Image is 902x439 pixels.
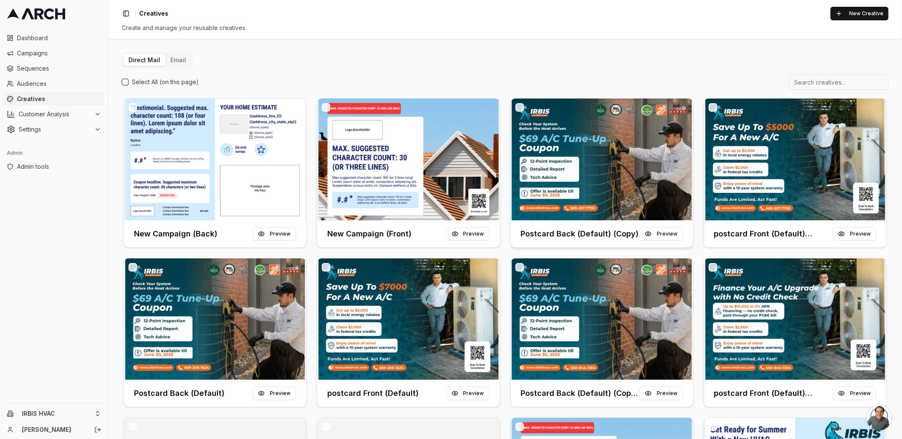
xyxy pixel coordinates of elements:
button: Preview [639,387,683,400]
button: Direct Mail [123,54,165,66]
button: Preview [833,227,876,241]
img: Front creative for Postcard Back (Default) (Copy) [511,99,693,220]
a: [PERSON_NAME] [22,425,85,434]
a: Sequences [3,62,104,75]
img: Front creative for postcard Front (Default) (Copy) (Copy) [704,258,886,380]
a: Audiences [3,77,104,91]
span: Admin tools [17,162,101,171]
span: Creatives [17,95,101,103]
button: Preview [833,387,876,400]
button: Preview [252,387,296,400]
img: Front creative for Postcard Back (Default) [124,258,306,380]
button: IRBIS HVAC [3,407,104,420]
button: Preview [639,227,683,241]
input: Search creatives... [789,74,888,90]
button: Customer Analysis [3,107,104,121]
img: Front creative for postcard Front (Default) (Copy) [704,99,886,220]
div: Admin [3,146,104,160]
span: Audiences [17,80,101,88]
button: New Creative [831,7,888,20]
img: Front creative for Postcard Back (Default) (Copy) (Copy) [511,258,693,380]
span: Sequences [17,64,101,73]
h3: New Campaign (Back) [134,228,217,240]
label: Select All (on this page) [132,78,199,86]
h3: postcard Front (Default) (Copy) [714,228,833,240]
button: Preview [446,227,490,241]
div: Create and manage your reusable creatives [122,24,888,32]
span: Dashboard [17,34,101,42]
span: Creatives [139,9,168,18]
h3: postcard Front (Default) (Copy) (Copy) [714,387,833,399]
a: Admin tools [3,160,104,173]
h3: Postcard Back (Default) (Copy) (Copy) [521,387,639,399]
button: Settings [3,123,104,136]
img: Front creative for New Campaign (Front) [317,99,499,220]
button: Email [165,54,191,66]
span: Campaigns [17,49,101,58]
img: Front creative for New Campaign (Back) [124,99,306,220]
img: Front creative for postcard Front (Default) [317,258,499,380]
a: Dashboard [3,31,104,45]
button: Preview [446,387,490,400]
button: Preview [252,227,296,241]
span: IRBIS HVAC [22,410,91,417]
button: Log out [92,424,104,436]
a: Creatives [3,92,104,106]
span: Settings [19,125,91,134]
h3: postcard Front (Default) [327,387,419,399]
h3: Postcard Back (Default) [134,387,225,399]
h3: Postcard Back (Default) (Copy) [521,228,639,240]
nav: breadcrumb [139,9,168,18]
span: Customer Analysis [19,110,91,118]
a: Campaigns [3,47,104,60]
div: Open chat [866,405,892,431]
h3: New Campaign (Front) [327,228,411,240]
